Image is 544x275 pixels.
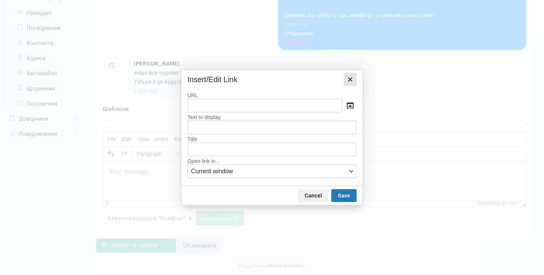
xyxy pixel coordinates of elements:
button: Save [331,189,357,202]
label: Title [187,136,357,143]
span: Current window [191,167,347,176]
button: Cancel [298,189,328,202]
label: Open link in... [187,158,357,165]
body: Rich Text Area. Press ALT-0 for help. [6,6,417,14]
button: Close [344,73,357,86]
button: Open link in... [187,165,357,178]
button: URL [344,99,357,112]
label: URL [187,92,357,99]
label: Text to display [187,114,357,121]
div: Insert/Edit Link [187,75,237,84]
